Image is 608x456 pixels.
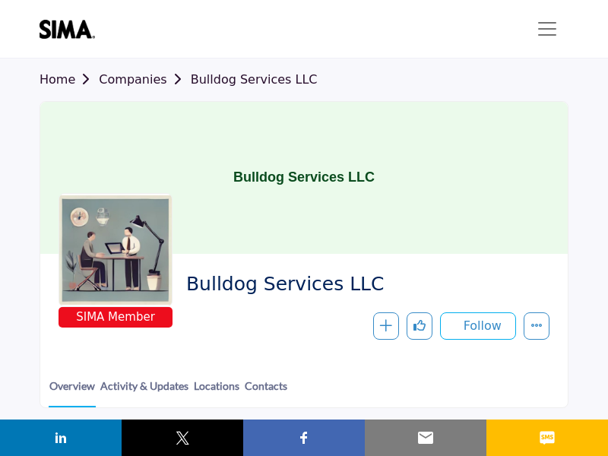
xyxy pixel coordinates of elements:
h1: Bulldog Services LLC [233,102,375,254]
span: Bulldog Services LLC [186,272,538,297]
img: email sharing button [416,429,435,447]
a: Companies [99,72,190,87]
img: twitter sharing button [173,429,192,447]
img: facebook sharing button [295,429,313,447]
button: Toggle navigation [526,14,568,44]
a: Overview [49,378,96,407]
a: Home [40,72,99,87]
button: Follow [440,312,516,340]
span: SIMA Member [62,309,169,326]
button: More details [524,312,549,340]
img: sms sharing button [538,429,556,447]
img: linkedin sharing button [52,429,70,447]
img: site Logo [40,20,103,39]
a: Locations [193,378,240,406]
button: Like [407,312,432,340]
a: Contacts [244,378,288,406]
a: Activity & Updates [100,378,189,406]
a: Bulldog Services LLC [191,72,318,87]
